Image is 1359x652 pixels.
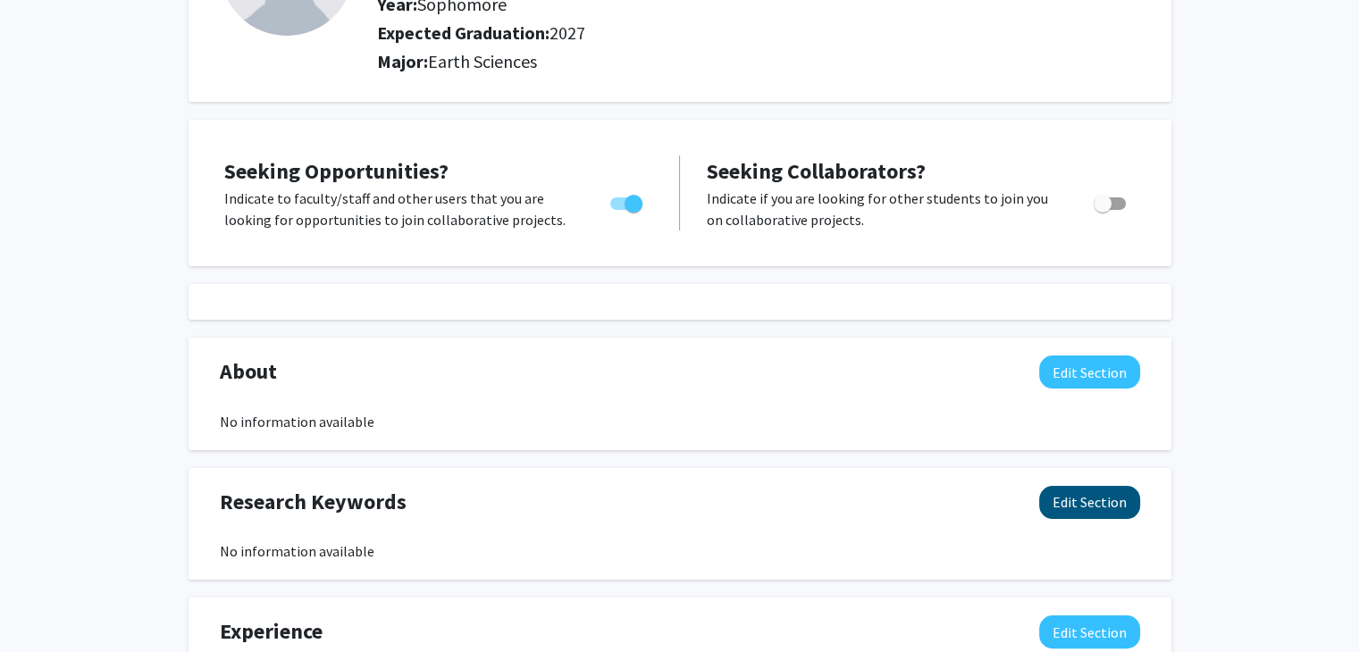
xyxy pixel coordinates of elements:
div: No information available [220,540,1140,562]
p: Indicate to faculty/staff and other users that you are looking for opportunities to join collabor... [224,188,576,230]
div: Toggle [1086,188,1136,214]
span: 2027 [549,21,585,44]
span: Earth Sciences [428,50,537,72]
button: Edit Research Keywords [1039,486,1140,519]
div: Toggle [603,188,652,214]
button: Edit About [1039,355,1140,389]
h2: Expected Graduation: [377,22,1058,44]
div: No information available [220,411,1140,432]
h2: Major: [377,51,1139,72]
span: Experience [220,615,323,648]
span: Seeking Opportunities? [224,157,449,185]
button: Edit Experience [1039,615,1140,648]
span: About [220,355,277,388]
iframe: Chat [13,572,76,639]
span: Research Keywords [220,486,407,518]
p: Indicate if you are looking for other students to join you on collaborative projects. [707,188,1060,230]
span: Seeking Collaborators? [707,157,926,185]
